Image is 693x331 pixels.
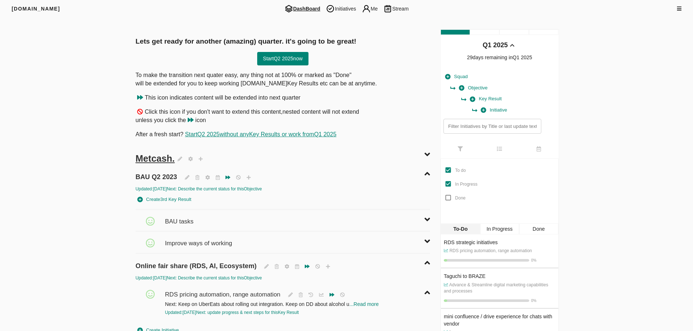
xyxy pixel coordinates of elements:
[480,223,519,234] div: In Progress
[165,310,386,316] div: Updated: [DATE] Next: update progress & next steps for this Key Result
[481,106,507,114] span: Initiative
[455,182,477,187] span: In Progress
[444,273,555,280] div: Taguchi to BRAZE
[359,4,381,13] span: Me
[284,4,293,13] img: dashboard.png
[459,84,487,92] span: Objective
[136,94,430,102] p: This icon indicates content will be extended into next quarter
[455,168,466,173] span: To do
[443,119,541,134] input: Filter Initiatives by Title or last update text
[457,82,489,94] button: Objective
[362,4,371,13] img: me.png
[444,248,555,254] p: RDS pricing automation, range automation
[445,73,468,81] span: Squad
[531,258,536,262] span: 0 %
[483,41,508,50] div: Q1 2025
[323,4,359,13] span: Initiatives
[381,4,411,13] span: Stream
[326,4,335,13] img: tic.png
[468,93,503,105] button: Key Result
[165,210,195,226] span: BAU tasks
[383,4,392,13] img: stream.png
[282,4,323,13] span: DashBoard
[12,6,60,12] span: [DOMAIN_NAME]
[467,55,532,60] span: 29 days remaining in Q1 2025
[136,254,259,271] span: Online fair share (RDS, AI, Ecosystem)
[165,301,349,307] span: Next: Keep on UberEats about rolling out integration. Keep on DD about alcohol u
[444,239,555,246] div: RDS strategic initiatives
[349,301,379,307] a: ...Read more
[257,52,308,65] button: StartQ2 2025now
[136,130,430,139] p: After a fresh start?
[165,283,282,299] span: RDS pricing automation, range automation
[444,282,555,294] p: Advance & Streamline digital marketing capabilities and processes
[136,108,430,125] p: Click this icon if you don't want to extend this content,nested content will not extend unless yo...
[138,195,191,204] span: Create 3rd Key Result
[519,223,558,234] div: Done
[479,105,509,116] button: Initiative
[441,223,480,234] div: To-Do
[136,186,430,192] div: Updated: [DATE] Next: Describe the current status for this Objective
[531,299,536,303] span: 0 %
[136,275,430,281] div: Updated: [DATE] Next: Describe the current status for this Objective
[165,232,234,248] span: Improve ways of working
[136,165,179,182] span: BAU Q2 2023
[470,95,502,103] span: Key Result
[185,131,336,137] a: StartQ2 2025without anyKey Results or work fromQ1 2025
[136,153,175,164] span: Metcash.
[444,313,555,327] div: mini confluence / drive experience for chats with vendor
[136,71,430,88] p: To make the transition next quater easy, any thing not at 100% or marked as "Done" will be extend...
[263,54,303,63] span: Start Q2 2025 now
[136,194,193,205] button: Create3rd Key Result
[455,195,466,201] span: Done
[443,71,470,82] button: Squad
[136,37,357,45] span: Lets get ready for another (amazing) quarter. it's going to be great!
